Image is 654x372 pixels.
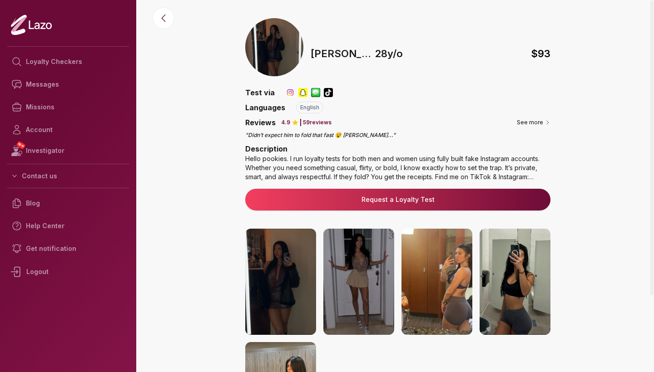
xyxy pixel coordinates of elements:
p: 28 y/o [375,46,403,61]
a: Account [7,118,129,141]
img: instagram [286,88,295,97]
p: Reviews [245,117,276,128]
p: 59 reviews [303,119,332,126]
a: Messages [7,73,129,96]
img: snapchat [298,88,307,97]
img: photo [401,229,472,335]
img: imessage [311,88,320,97]
span: 4.9 [281,119,290,126]
span: NEW [16,141,26,150]
button: Request a Loyalty Test [245,189,550,210]
a: NEWInvestigator [7,141,129,160]
span: $ 93 [531,46,550,61]
p: Languages [245,102,285,113]
img: photo [323,229,394,335]
p: [PERSON_NAME] , [311,46,372,61]
img: tiktok [324,88,333,97]
button: Contact us [7,168,129,184]
a: Get notification [7,237,129,260]
a: Help Center [7,215,129,237]
img: photo [245,229,316,335]
p: Test via [245,87,275,98]
span: english [300,104,319,111]
a: Blog [7,192,129,215]
img: photo [480,229,550,335]
span: Description [245,144,287,153]
img: profile image [245,18,303,76]
p: " Didn’t expect him to fold that fast 😵 [PERSON_NAME] ... " [245,132,550,139]
div: Logout [7,260,129,284]
button: See more [517,118,550,127]
a: Loyalty Checkers [7,50,129,73]
a: Request a Loyalty Test [253,195,543,204]
a: Missions [7,96,129,118]
div: Hello pookies. I run loyalty tests for both men and women using fully built fake Instagram accoun... [245,154,550,181]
